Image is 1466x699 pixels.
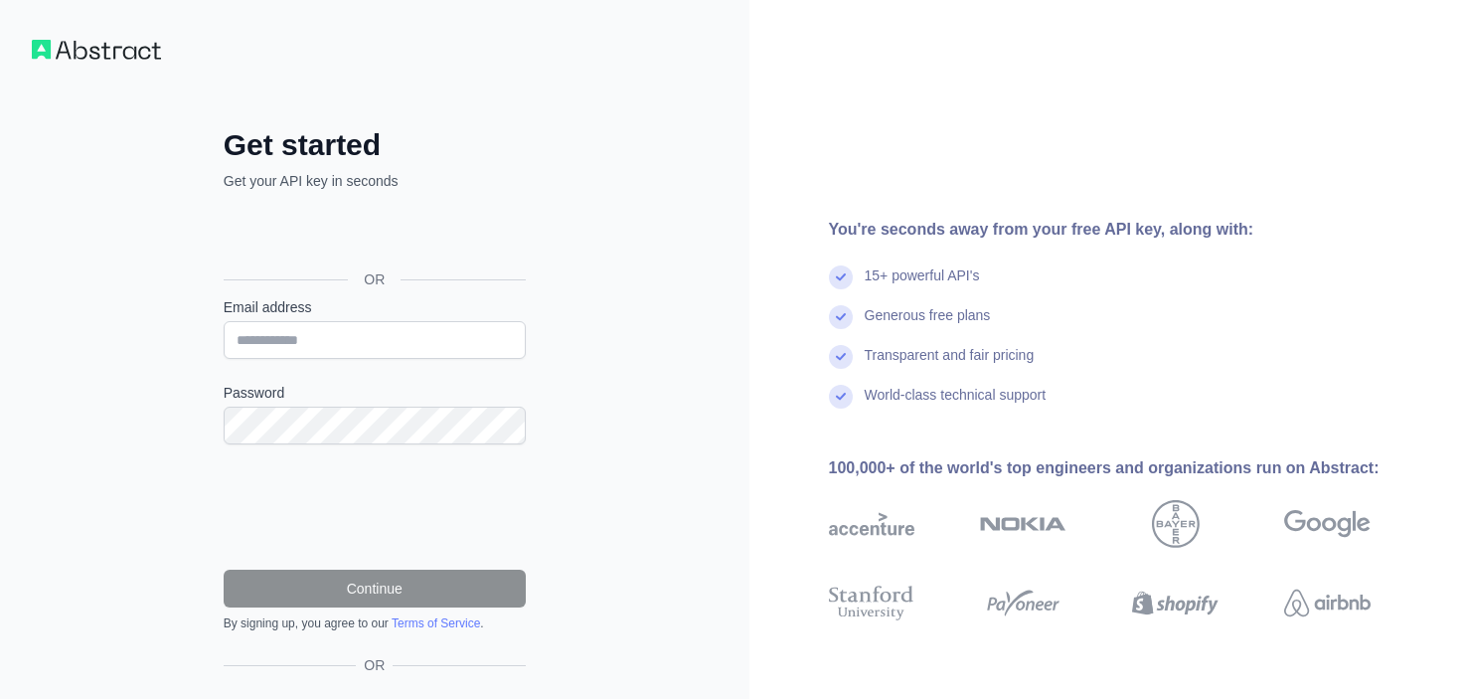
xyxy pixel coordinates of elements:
div: Transparent and fair pricing [865,345,1035,385]
img: google [1284,500,1371,548]
img: shopify [1132,582,1219,624]
iframe: Nút Đăng nhập bằng Google [214,213,532,257]
div: You're seconds away from your free API key, along with: [829,218,1435,242]
img: nokia [980,500,1066,548]
label: Email address [224,297,526,317]
div: Generous free plans [865,305,991,345]
button: Continue [224,570,526,608]
label: Password [224,383,526,403]
a: Terms of Service [392,616,480,630]
div: 100,000+ of the world's top engineers and organizations run on Abstract: [829,456,1435,480]
img: bayer [1152,500,1200,548]
img: check mark [829,265,853,289]
h2: Get started [224,127,526,163]
div: World-class technical support [865,385,1047,425]
div: 15+ powerful API's [865,265,980,305]
img: accenture [829,500,915,548]
img: check mark [829,305,853,329]
iframe: reCAPTCHA [224,468,526,546]
p: Get your API key in seconds [224,171,526,191]
img: check mark [829,345,853,369]
img: check mark [829,385,853,409]
img: stanford university [829,582,915,624]
img: airbnb [1284,582,1371,624]
span: OR [348,269,401,289]
img: payoneer [980,582,1066,624]
div: By signing up, you agree to our . [224,615,526,631]
img: Workflow [32,40,161,60]
span: OR [356,655,393,675]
